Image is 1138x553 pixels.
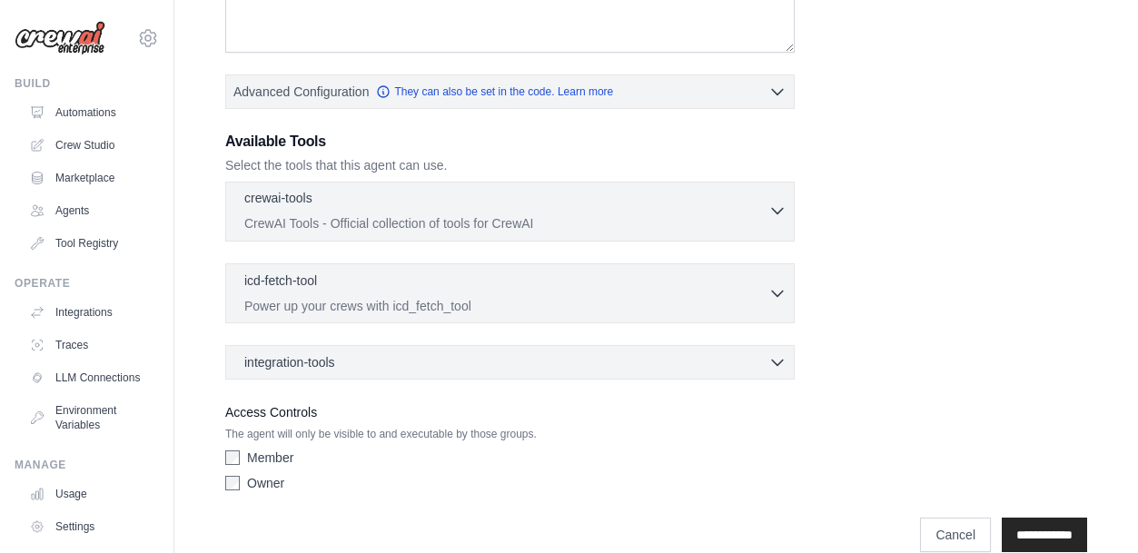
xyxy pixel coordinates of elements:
div: Build [15,76,159,91]
a: Environment Variables [22,396,159,439]
a: They can also be set in the code. Learn more [376,84,613,99]
button: icd-fetch-tool Power up your crews with icd_fetch_tool [233,272,787,315]
a: Agents [22,196,159,225]
p: The agent will only be visible to and executable by those groups. [225,427,795,441]
a: Settings [22,512,159,541]
a: Crew Studio [22,131,159,160]
a: Cancel [920,518,991,552]
a: Traces [22,331,159,360]
button: integration-tools [233,353,787,371]
button: Advanced Configuration They can also be set in the code. Learn more [226,75,794,108]
label: Access Controls [225,401,795,423]
img: Logo [15,21,105,55]
p: Power up your crews with icd_fetch_tool [244,297,768,315]
span: integration-tools [244,353,335,371]
a: Integrations [22,298,159,327]
p: icd-fetch-tool [244,272,317,290]
div: Operate [15,276,159,291]
label: Member [247,449,293,467]
p: CrewAI Tools - Official collection of tools for CrewAI [244,214,768,232]
div: Manage [15,458,159,472]
h3: Available Tools [225,131,795,153]
p: crewai-tools [244,189,312,207]
a: Usage [22,479,159,509]
p: Select the tools that this agent can use. [225,156,795,174]
span: Advanced Configuration [233,83,369,101]
button: crewai-tools CrewAI Tools - Official collection of tools for CrewAI [233,189,787,232]
label: Owner [247,474,284,492]
a: Automations [22,98,159,127]
a: Tool Registry [22,229,159,258]
a: LLM Connections [22,363,159,392]
a: Marketplace [22,163,159,193]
